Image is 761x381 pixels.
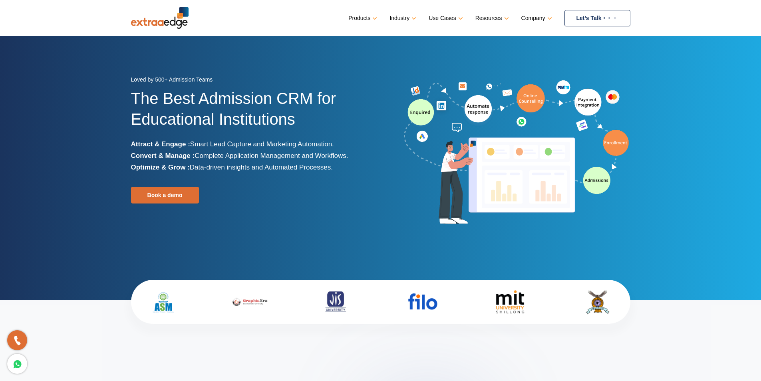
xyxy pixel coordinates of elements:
a: Use Cases [429,12,461,24]
b: Optimize & Grow : [131,164,190,171]
span: Data-driven insights and Automated Processes. [190,164,333,171]
div: Loved by 500+ Admission Teams [131,74,375,88]
a: Let’s Talk [564,10,630,26]
a: Book a demo [131,187,199,203]
a: Industry [389,12,415,24]
span: Complete Application Management and Workflows. [195,152,348,160]
a: Products [348,12,376,24]
b: Convert & Manage : [131,152,195,160]
h1: The Best Admission CRM for Educational Institutions [131,88,375,138]
a: Company [521,12,550,24]
a: Resources [475,12,507,24]
span: Smart Lead Capture and Marketing Automation. [190,140,334,148]
b: Attract & Engage : [131,140,190,148]
img: admission-software-home-page-header [403,78,630,227]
